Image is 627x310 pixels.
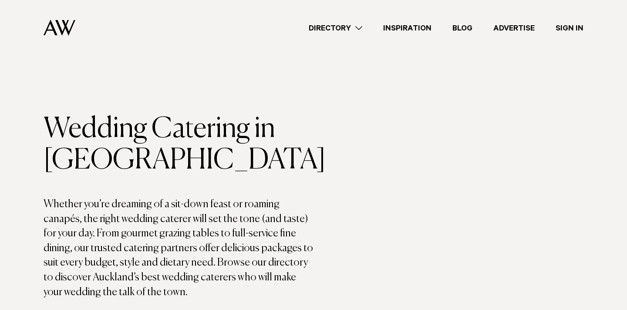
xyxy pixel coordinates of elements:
a: Directory [298,22,373,34]
img: Auckland Weddings Logo [44,20,75,36]
a: Sign In [545,22,594,34]
a: Advertise [483,22,545,34]
a: Inspiration [373,22,442,34]
a: Blog [442,22,483,34]
p: Whether you’re dreaming of a sit-down feast or roaming canapés, the right wedding caterer will se... [44,197,313,300]
h1: Wedding Catering in [GEOGRAPHIC_DATA] [44,114,313,176]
